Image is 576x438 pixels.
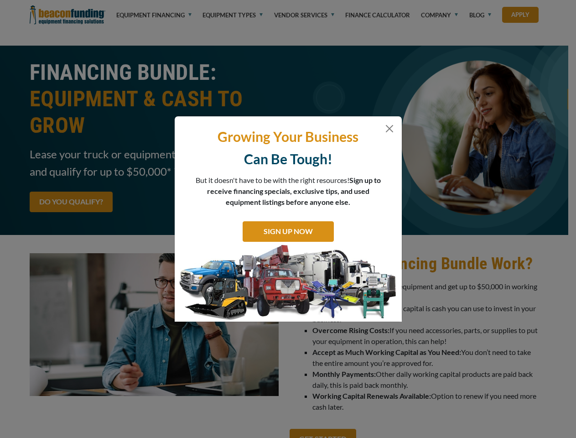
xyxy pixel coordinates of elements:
p: Growing Your Business [182,128,395,146]
button: Close [384,123,395,134]
p: Can Be Tough! [182,150,395,168]
p: But it doesn't have to be with the right resources! [195,175,381,208]
span: Sign up to receive financing specials, exclusive tips, and used equipment listings before anyone ... [207,176,381,206]
a: SIGN UP NOW [243,221,334,242]
img: subscribe-modal.jpg [175,244,402,322]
